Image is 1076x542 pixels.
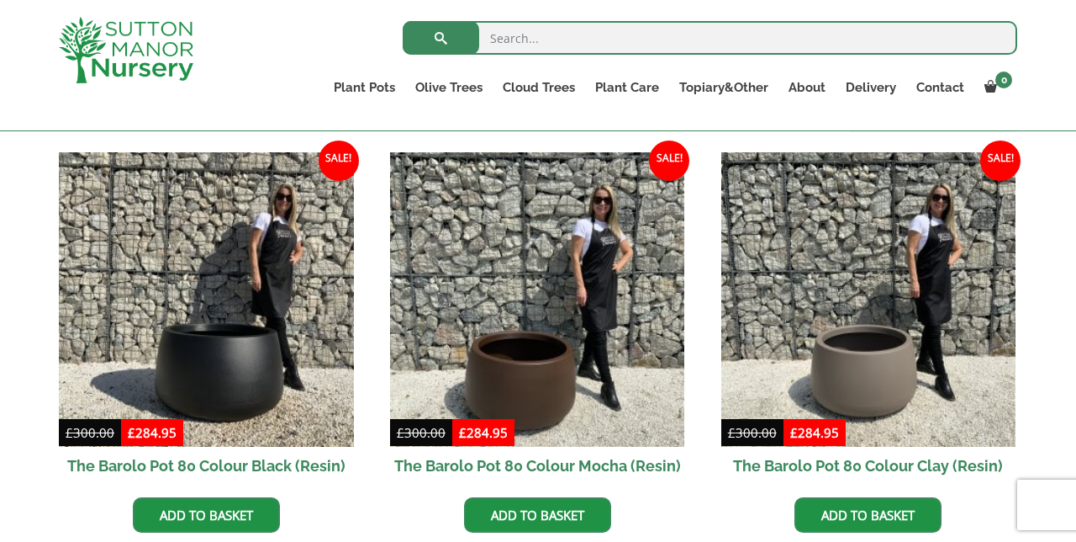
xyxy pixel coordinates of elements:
h2: The Barolo Pot 80 Colour Clay (Resin) [721,447,1016,485]
a: Sale! The Barolo Pot 80 Colour Black (Resin) [59,152,354,486]
a: Add to basket: “The Barolo Pot 80 Colour Mocha (Resin)” [464,497,611,533]
span: 0 [995,72,1012,88]
span: £ [128,424,135,441]
img: logo [59,17,193,83]
bdi: 300.00 [728,424,777,441]
a: Add to basket: “The Barolo Pot 80 Colour Clay (Resin)” [794,497,941,533]
bdi: 300.00 [397,424,446,441]
bdi: 284.95 [128,424,177,441]
bdi: 300.00 [66,424,114,441]
a: Sale! The Barolo Pot 80 Colour Mocha (Resin) [390,152,685,486]
span: Sale! [319,141,359,181]
a: About [778,76,836,99]
span: £ [728,424,736,441]
span: Sale! [649,141,689,181]
img: The Barolo Pot 80 Colour Black (Resin) [59,152,354,448]
a: Plant Pots [324,76,405,99]
a: Plant Care [585,76,669,99]
bdi: 284.95 [790,424,839,441]
span: Sale! [980,141,1021,181]
a: Sale! The Barolo Pot 80 Colour Clay (Resin) [721,152,1016,486]
input: Search... [403,21,1017,55]
h2: The Barolo Pot 80 Colour Mocha (Resin) [390,447,685,485]
a: Add to basket: “The Barolo Pot 80 Colour Black (Resin)” [133,497,280,533]
a: Delivery [836,76,906,99]
img: The Barolo Pot 80 Colour Clay (Resin) [721,152,1016,448]
bdi: 284.95 [459,424,508,441]
span: £ [790,424,798,441]
span: £ [397,424,404,441]
a: 0 [974,76,1017,99]
h2: The Barolo Pot 80 Colour Black (Resin) [59,447,354,485]
a: Cloud Trees [493,76,585,99]
a: Contact [906,76,974,99]
span: £ [66,424,73,441]
img: The Barolo Pot 80 Colour Mocha (Resin) [390,152,685,448]
span: £ [459,424,467,441]
a: Olive Trees [405,76,493,99]
a: Topiary&Other [669,76,778,99]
